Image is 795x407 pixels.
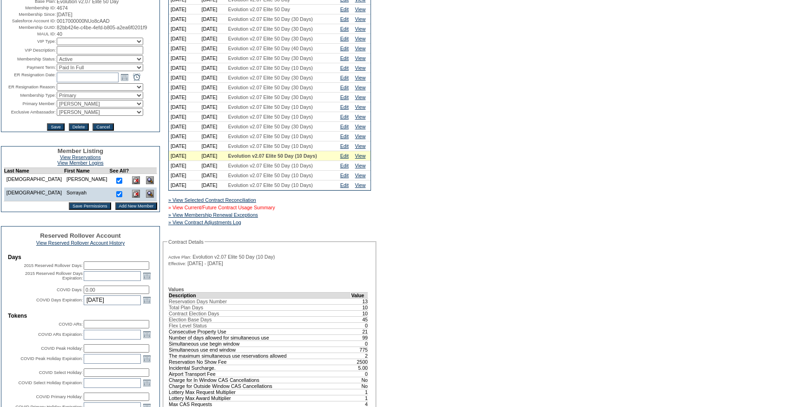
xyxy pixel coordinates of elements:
[132,176,140,184] img: Delete
[228,26,312,32] span: Evolution v2.07 Elite 50 Day (30 Days)
[169,365,351,371] td: Incidental Surcharge.
[2,64,56,71] td: Payment Term:
[351,359,368,365] td: 2500
[64,187,110,201] td: Sorrayah
[355,153,366,159] a: View
[4,187,64,201] td: [DEMOGRAPHIC_DATA]
[355,7,366,12] a: View
[2,83,56,91] td: ER Resignation Reason:
[169,305,203,310] span: Total Plan Days
[355,55,366,61] a: View
[351,298,368,304] td: 13
[168,205,275,210] a: » View Current/Future Contract Usage Summary
[142,354,152,364] a: Open the calendar popup.
[168,220,241,225] a: » View Contract Adjustments Log
[169,371,351,377] td: Airport Transport Fee
[132,190,140,198] img: Delete
[69,202,111,210] input: Save Permissions
[351,304,368,310] td: 10
[169,317,212,322] span: Election Base Days
[36,240,125,246] a: View Reserved Rollover Account History
[169,132,200,141] td: [DATE]
[58,147,104,154] span: Member Listing
[228,36,312,41] span: Evolution v2.07 Elite 50 Day (30 Days)
[351,334,368,340] td: 99
[2,5,56,11] td: Membership ID:
[355,173,366,178] a: View
[169,334,351,340] td: Number of days allowed for simultaneous use
[169,180,200,190] td: [DATE]
[200,132,226,141] td: [DATE]
[169,328,351,334] td: Consecutive Property Use
[60,154,101,160] a: View Reservations
[20,356,83,361] label: COVID Peak Holiday Expiration:
[200,93,226,102] td: [DATE]
[228,75,312,80] span: Evolution v2.07 Elite 50 Day (30 Days)
[351,389,368,395] td: 1
[200,151,226,161] td: [DATE]
[355,94,366,100] a: View
[351,395,368,401] td: 1
[169,73,200,83] td: [DATE]
[228,46,312,51] span: Evolution v2.07 Elite 50 Day (40 Days)
[169,383,351,389] td: Charge for Outside Window CAS Cancellations
[351,316,368,322] td: 45
[146,190,154,198] img: View Dashboard
[169,141,200,151] td: [DATE]
[340,26,349,32] a: Edit
[169,311,219,316] span: Contract Election Days
[351,328,368,334] td: 21
[200,122,226,132] td: [DATE]
[351,365,368,371] td: 5.00
[169,171,200,180] td: [DATE]
[340,55,349,61] a: Edit
[2,100,56,107] td: Primary Member:
[39,370,83,375] label: COVID Select Holiday:
[192,254,275,260] span: Evolution v2.07 Elite 50 Day (10 Day)
[169,389,351,395] td: Lottery Max Request Multiplier
[169,63,200,73] td: [DATE]
[19,380,83,385] label: COVID Select Holiday Expiration:
[2,25,56,30] td: Membership GUID:
[355,124,366,129] a: View
[340,46,349,51] a: Edit
[57,12,73,17] span: [DATE]
[200,171,226,180] td: [DATE]
[228,173,312,178] span: Evolution v2.07 Elite 50 Day (10 Days)
[200,5,226,14] td: [DATE]
[168,254,191,260] span: Active Plan:
[228,85,312,90] span: Evolution v2.07 Elite 50 Day (30 Days)
[2,46,56,54] td: VIP Description:
[355,182,366,188] a: View
[228,104,312,110] span: Evolution v2.07 Elite 50 Day (10 Days)
[200,141,226,151] td: [DATE]
[168,287,184,292] b: Values
[132,72,142,82] a: Open the time view popup.
[340,75,349,80] a: Edit
[36,298,83,302] label: COVID Days Expiration:
[351,322,368,328] td: 0
[169,299,227,304] span: Reservation Days Number
[169,34,200,44] td: [DATE]
[169,44,200,53] td: [DATE]
[2,72,56,82] td: ER Resignation Date:
[351,340,368,347] td: 0
[47,123,64,131] input: Save
[355,143,366,149] a: View
[2,55,56,63] td: Membership Status:
[228,7,290,12] span: Evolution v2.07 Elite 50 Day
[340,173,349,178] a: Edit
[64,174,110,188] td: [PERSON_NAME]
[351,353,368,359] td: 2
[340,133,349,139] a: Edit
[355,65,366,71] a: View
[228,153,317,159] span: Evolution v2.07 Elite 50 Day (10 Days)
[169,53,200,63] td: [DATE]
[2,12,56,17] td: Membership Since:
[142,378,152,388] a: Open the calendar popup.
[4,174,64,188] td: [DEMOGRAPHIC_DATA]
[340,182,349,188] a: Edit
[2,38,56,45] td: VIP Type:
[169,323,207,328] span: Flex Level Status
[169,24,200,34] td: [DATE]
